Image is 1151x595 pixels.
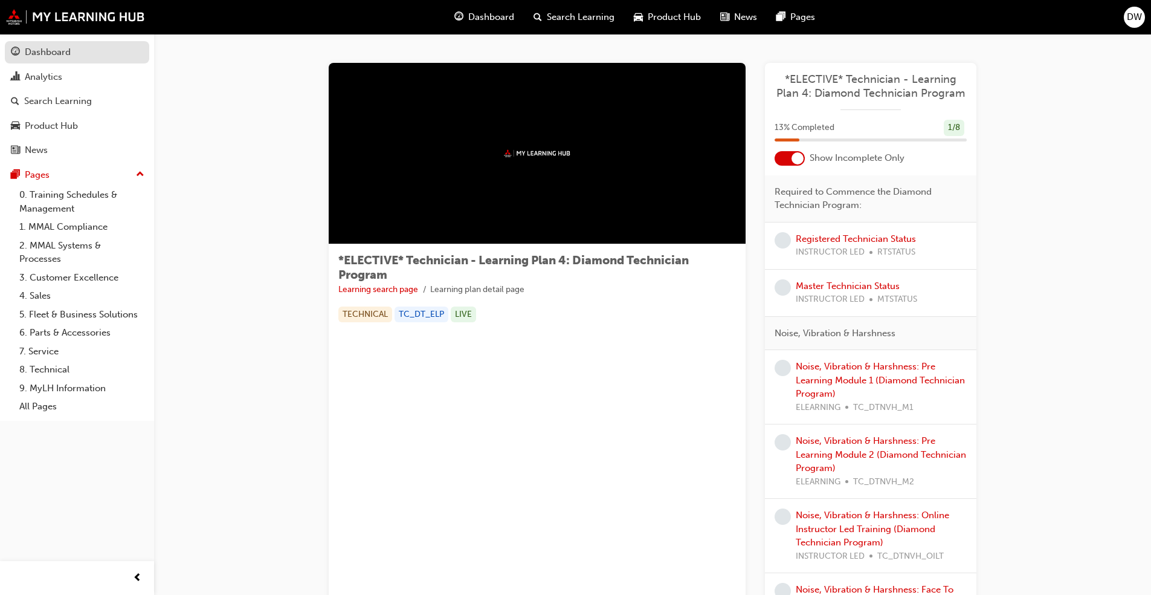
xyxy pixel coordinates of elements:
div: Dashboard [25,45,71,59]
img: mmal [6,9,145,25]
span: learningRecordVerb_NONE-icon [775,434,791,450]
span: learningRecordVerb_NONE-icon [775,232,791,249]
span: Required to Commence the Diamond Technician Program: [775,185,957,212]
span: Product Hub [648,10,701,24]
span: guage-icon [454,10,463,25]
span: search-icon [534,10,542,25]
span: up-icon [136,167,144,183]
a: *ELECTIVE* Technician - Learning Plan 4: Diamond Technician Program [775,73,967,100]
span: DW [1127,10,1142,24]
span: learningRecordVerb_NONE-icon [775,279,791,296]
span: TC_DTNVH_OILT [877,550,944,564]
span: INSTRUCTOR LED [796,245,865,259]
span: news-icon [720,10,729,25]
span: *ELECTIVE* Technician - Learning Plan 4: Diamond Technician Program [338,253,689,282]
span: ELEARNING [796,475,840,489]
a: 5. Fleet & Business Solutions [15,305,149,324]
a: All Pages [15,397,149,416]
button: DW [1124,7,1145,28]
a: 4. Sales [15,287,149,305]
a: Master Technician Status [796,281,900,291]
div: TECHNICAL [338,307,392,323]
a: 2. MMAL Systems & Processes [15,236,149,268]
span: Pages [790,10,815,24]
button: Pages [5,164,149,186]
a: search-iconSearch Learning [524,5,624,30]
a: guage-iconDashboard [445,5,524,30]
a: Learning search page [338,284,418,294]
a: 6. Parts & Accessories [15,324,149,342]
div: Pages [25,168,50,182]
span: INSTRUCTOR LED [796,550,865,564]
span: car-icon [634,10,643,25]
span: MTSTATUS [877,293,917,307]
span: pages-icon [11,170,20,181]
span: 13 % Completed [775,121,834,135]
a: Noise, Vibration & Harshness: Online Instructor Led Training (Diamond Technician Program) [796,510,949,548]
a: Noise, Vibration & Harshness: Pre Learning Module 2 (Diamond Technician Program) [796,435,966,473]
span: guage-icon [11,47,20,58]
div: Analytics [25,70,62,84]
span: learningRecordVerb_NONE-icon [775,360,791,376]
button: DashboardAnalyticsSearch LearningProduct HubNews [5,39,149,164]
img: mmal [504,149,570,157]
a: 0. Training Schedules & Management [15,186,149,218]
span: News [734,10,757,24]
a: 3. Customer Excellence [15,268,149,287]
a: pages-iconPages [767,5,825,30]
span: prev-icon [133,571,142,586]
a: 8. Technical [15,360,149,379]
span: TC_DTNVH_M1 [853,401,914,415]
div: 1 / 8 [944,120,964,136]
a: Dashboard [5,41,149,63]
div: Product Hub [25,119,78,133]
span: INSTRUCTOR LED [796,293,865,307]
span: RTSTATUS [877,245,915,259]
span: Show Incomplete Only [810,151,904,165]
a: 1. MMAL Compliance [15,218,149,236]
span: ELEARNING [796,401,840,415]
a: Registered Technician Status [796,233,916,244]
span: search-icon [11,96,19,107]
a: Analytics [5,66,149,88]
a: Noise, Vibration & Harshness: Pre Learning Module 1 (Diamond Technician Program) [796,361,965,399]
span: Search Learning [547,10,614,24]
span: Dashboard [468,10,514,24]
span: pages-icon [776,10,785,25]
div: TC_DT_ELP [395,307,448,323]
div: Search Learning [24,94,92,108]
span: TC_DTNVH_M2 [853,475,914,489]
span: learningRecordVerb_NONE-icon [775,509,791,525]
div: LIVE [451,307,476,323]
a: News [5,139,149,161]
a: 9. MyLH Information [15,379,149,398]
span: news-icon [11,145,20,156]
a: Search Learning [5,90,149,112]
a: car-iconProduct Hub [624,5,711,30]
a: news-iconNews [711,5,767,30]
div: News [25,143,48,157]
a: Product Hub [5,115,149,137]
span: Noise, Vibration & Harshness [775,327,895,340]
li: Learning plan detail page [430,283,524,297]
a: 7. Service [15,342,149,361]
span: car-icon [11,121,20,132]
span: chart-icon [11,72,20,83]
